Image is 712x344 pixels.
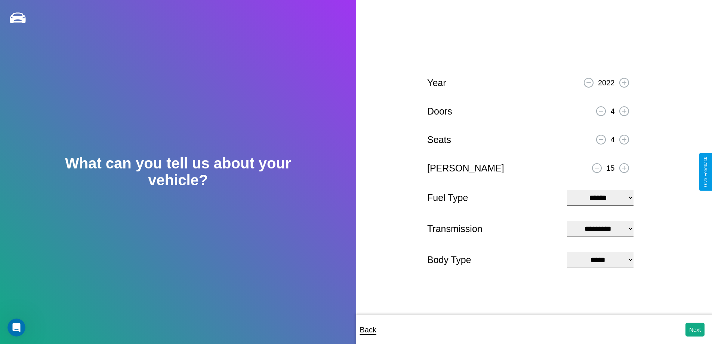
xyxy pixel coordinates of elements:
button: Next [685,323,705,337]
p: Back [360,323,376,337]
p: 4 [610,133,614,146]
p: Year [427,74,446,91]
h2: What can you tell us about your vehicle? [36,155,320,189]
p: [PERSON_NAME] [427,160,504,177]
p: Fuel Type [427,189,560,206]
p: Seats [427,131,451,148]
iframe: Intercom live chat [7,319,25,337]
p: 2022 [598,76,615,89]
p: Doors [427,103,452,120]
p: Transmission [427,220,560,237]
p: 4 [610,104,614,118]
p: Body Type [427,252,560,268]
div: Give Feedback [703,157,708,187]
p: 15 [606,161,614,175]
